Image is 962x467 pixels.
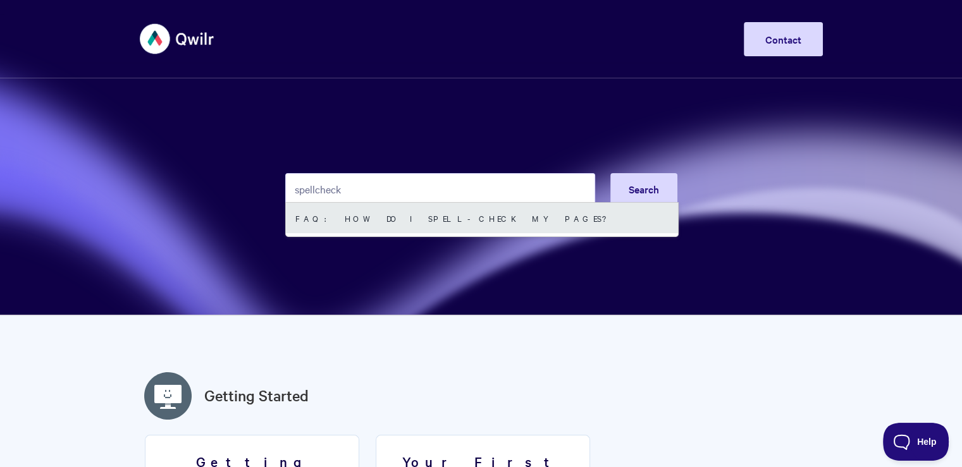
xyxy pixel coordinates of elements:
[610,173,677,205] button: Search
[204,384,309,407] a: Getting Started
[883,423,949,461] iframe: Toggle Customer Support
[744,22,823,56] a: Contact
[140,15,215,63] img: Qwilr Help Center
[629,182,659,196] span: Search
[285,173,595,205] input: Search the knowledge base
[286,203,678,233] a: FAQ: How do I spell-check my pages?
